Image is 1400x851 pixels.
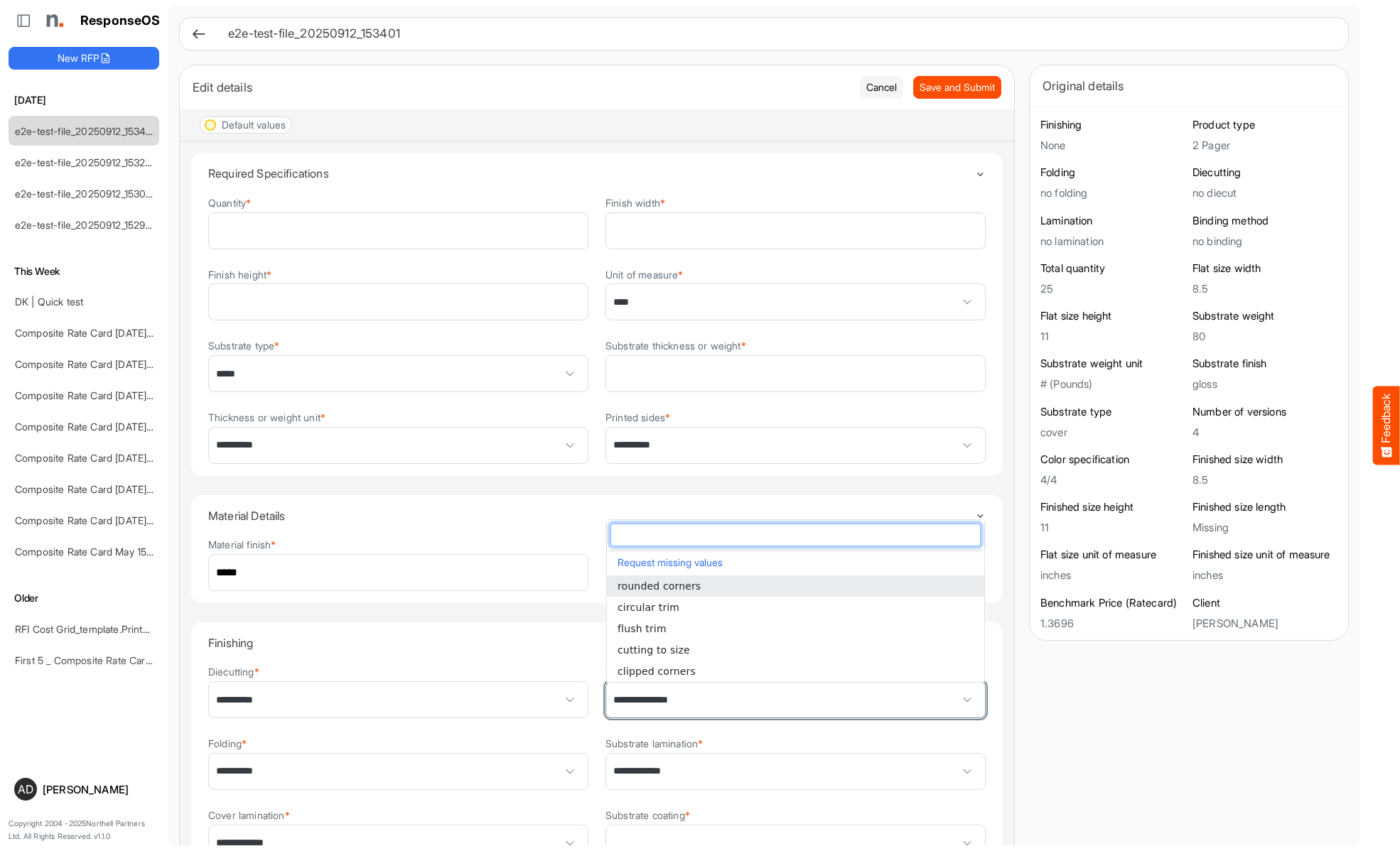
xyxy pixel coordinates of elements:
[1192,405,1337,419] h6: Number of versions
[1040,309,1185,323] h6: Flat size height
[1192,166,1337,180] h6: Diecutting
[606,519,985,683] div: dropdownlist
[1040,357,1185,371] h6: Substrate weight unit
[80,13,161,28] h1: ResponseOS
[618,580,701,592] span: rounded corners
[1040,617,1185,629] h5: 1.3696
[1373,386,1400,465] button: Feedback
[1192,426,1337,438] h5: 4
[208,197,251,208] label: Quantity
[1192,330,1337,342] h5: 80
[1192,118,1337,132] h6: Product type
[1192,569,1337,581] h5: inches
[1192,309,1337,323] h6: Substrate weight
[1192,474,1337,486] h5: 8.5
[15,483,208,495] a: Composite Rate Card [DATE] mapping test
[1040,405,1185,419] h6: Substrate type
[208,412,325,423] label: Thickness or weight unit
[15,546,157,558] a: Composite Rate Card May 15-2
[618,666,696,677] span: clipped corners
[1040,474,1185,486] h5: 4/4
[208,509,975,522] h4: Material Details
[605,412,670,423] label: Printed sides
[1192,452,1337,467] h6: Finished size width
[1040,139,1185,151] h5: None
[1192,187,1337,199] h5: no diecut
[15,421,247,433] a: Composite Rate Card [DATE] mapping test_deleted
[15,514,208,526] a: Composite Rate Card [DATE] mapping test
[1040,187,1185,199] h5: no folding
[1192,235,1337,247] h5: no binding
[1040,500,1185,514] h6: Finished size height
[208,636,975,649] h4: Finishing
[208,167,975,180] h4: Required Specifications
[913,76,1001,99] button: Save and Submit Progress
[1040,283,1185,295] h5: 25
[1040,426,1185,438] h5: cover
[1040,166,1185,180] h6: Folding
[611,524,980,546] input: dropdownlistfilter
[1040,521,1185,533] h5: 11
[1192,500,1337,514] h6: Finished size length
[1040,330,1185,342] h5: 11
[15,296,83,308] a: DK | Quick test
[618,602,679,613] span: circular trim
[618,623,667,634] span: flush trim
[15,156,157,168] a: e2e-test-file_20250912_153238
[860,76,903,99] button: Cancel
[1192,261,1337,276] h6: Flat size width
[9,590,159,606] h6: Older
[9,264,159,279] h6: This Week
[1192,214,1337,228] h6: Binding method
[1040,261,1185,276] h6: Total quantity
[208,269,271,280] label: Finish height
[9,47,159,70] button: New RFP
[193,77,849,97] div: Edit details
[1192,378,1337,390] h5: gloss
[15,327,183,339] a: Composite Rate Card [DATE]_smaller
[1040,452,1185,467] h6: Color specification
[1192,139,1337,151] h5: 2 Pager
[15,654,185,666] a: First 5 _ Composite Rate Card [DATE]
[1040,378,1185,390] h5: # (Pounds)
[920,80,995,95] span: Save and Submit
[15,219,158,231] a: e2e-test-file_20250912_152903
[208,153,986,194] summary: Toggle content
[607,575,984,682] ul: popup
[208,340,279,351] label: Substrate type
[208,738,247,749] label: Folding
[15,358,247,370] a: Composite Rate Card [DATE] mapping test_deleted
[1040,569,1185,581] h5: inches
[228,28,1325,40] h6: e2e-test-file_20250912_153401
[208,539,276,550] label: Material finish
[605,269,684,280] label: Unit of measure
[1043,76,1335,96] div: Original details
[605,810,690,820] label: Substrate coating
[1192,596,1337,610] h6: Client
[1192,283,1337,295] h5: 8.5
[1040,235,1185,247] h5: no lamination
[1192,521,1337,533] h5: Missing
[15,125,156,137] a: e2e-test-file_20250912_153401
[605,666,653,677] label: Trimming
[43,784,154,795] div: [PERSON_NAME]
[1192,617,1337,629] h5: [PERSON_NAME]
[9,92,159,108] h6: [DATE]
[614,553,977,572] button: Request missing values
[1192,357,1337,371] h6: Substrate finish
[222,120,286,130] div: Default values
[1040,548,1185,562] h6: Flat size unit of measure
[15,188,156,200] a: e2e-test-file_20250912_153016
[1192,548,1337,562] h6: Finished size unit of measure
[9,818,159,842] p: Copyright 2004 - 2025 Northell Partners Ltd. All Rights Reserved. v 1.1.0
[208,666,259,677] label: Diecutting
[605,738,703,749] label: Substrate lamination
[605,340,746,351] label: Substrate thickness or weight
[605,197,665,208] label: Finish width
[1040,214,1185,228] h6: Lamination
[15,452,247,464] a: Composite Rate Card [DATE] mapping test_deleted
[39,6,68,35] img: Northell
[15,623,229,635] a: RFI Cost Grid_template.Prints and warehousing
[18,784,33,795] span: AD
[15,389,247,401] a: Composite Rate Card [DATE] mapping test_deleted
